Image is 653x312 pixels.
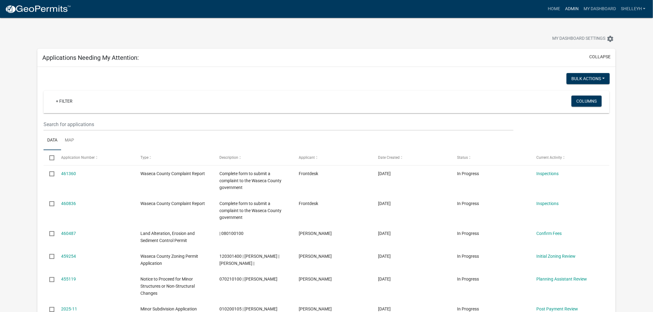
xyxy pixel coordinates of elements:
[378,254,391,259] span: 08/05/2025
[140,231,195,243] span: Land Alteration, Erosion and Sediment Control Permit
[140,254,198,266] span: Waseca County Zoning Permit Application
[536,231,562,236] a: Confirm Fees
[378,155,400,160] span: Date Created
[372,150,451,165] datatable-header-cell: Date Created
[378,306,391,311] span: 07/11/2025
[378,277,391,281] span: 07/25/2025
[536,171,559,176] a: Inspections
[536,306,578,311] a: Post Payment Review
[457,155,468,160] span: Status
[457,201,479,206] span: In Progress
[378,231,391,236] span: 08/07/2025
[536,201,559,206] a: Inspections
[536,277,587,281] a: Planning Assistant Review
[547,33,619,45] button: My Dashboard Settingssettings
[299,277,332,281] span: Alexander Wolff
[220,231,244,236] span: | 080100100
[378,201,391,206] span: 08/07/2025
[140,155,148,160] span: Type
[567,73,610,84] button: Bulk Actions
[607,35,614,43] i: settings
[220,254,280,266] span: 120301400 | BRITTANY A DWYER | ALEC J DWYER |
[61,306,77,311] a: 2025-11
[299,171,318,176] span: Frontdesk
[220,155,239,160] span: Description
[135,150,214,165] datatable-header-cell: Type
[220,201,282,220] span: Complete form to submit a complaint to the Waseca County government
[44,131,61,150] a: Data
[378,171,391,176] span: 08/08/2025
[44,118,514,131] input: Search for applications
[299,254,332,259] span: Brittany Dwyer
[457,231,479,236] span: In Progress
[589,54,611,60] button: collapse
[61,254,76,259] a: 459254
[572,96,602,107] button: Columns
[536,254,576,259] a: Initial Zoning Review
[299,231,332,236] span: michele Lee eaton
[42,54,139,61] h5: Applications Needing My Attention:
[293,150,372,165] datatable-header-cell: Applicant
[451,150,530,165] datatable-header-cell: Status
[299,155,315,160] span: Applicant
[563,3,581,15] a: Admin
[457,171,479,176] span: In Progress
[61,155,95,160] span: Application Number
[61,277,76,281] a: 455119
[545,3,563,15] a: Home
[140,201,205,206] span: Waseca County Complaint Report
[552,35,605,43] span: My Dashboard Settings
[457,254,479,259] span: In Progress
[61,171,76,176] a: 461360
[457,277,479,281] span: In Progress
[61,231,76,236] a: 460487
[140,306,197,311] span: Minor Subdivision Application
[618,3,648,15] a: shelleyh
[299,306,332,311] span: Calvin Priem
[530,150,610,165] datatable-header-cell: Current Activity
[220,171,282,190] span: Complete form to submit a complaint to the Waseca County government
[536,155,562,160] span: Current Activity
[220,277,278,281] span: 070210100 | BOBBY L CROSS
[457,306,479,311] span: In Progress
[55,150,135,165] datatable-header-cell: Application Number
[61,201,76,206] a: 460836
[140,171,205,176] span: Waseca County Complaint Report
[581,3,618,15] a: My Dashboard
[140,277,195,296] span: Notice to Proceed for Minor Structures or Non-Structural Changes
[51,96,77,107] a: + Filter
[214,150,293,165] datatable-header-cell: Description
[299,201,318,206] span: Frontdesk
[44,150,55,165] datatable-header-cell: Select
[61,131,78,150] a: Map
